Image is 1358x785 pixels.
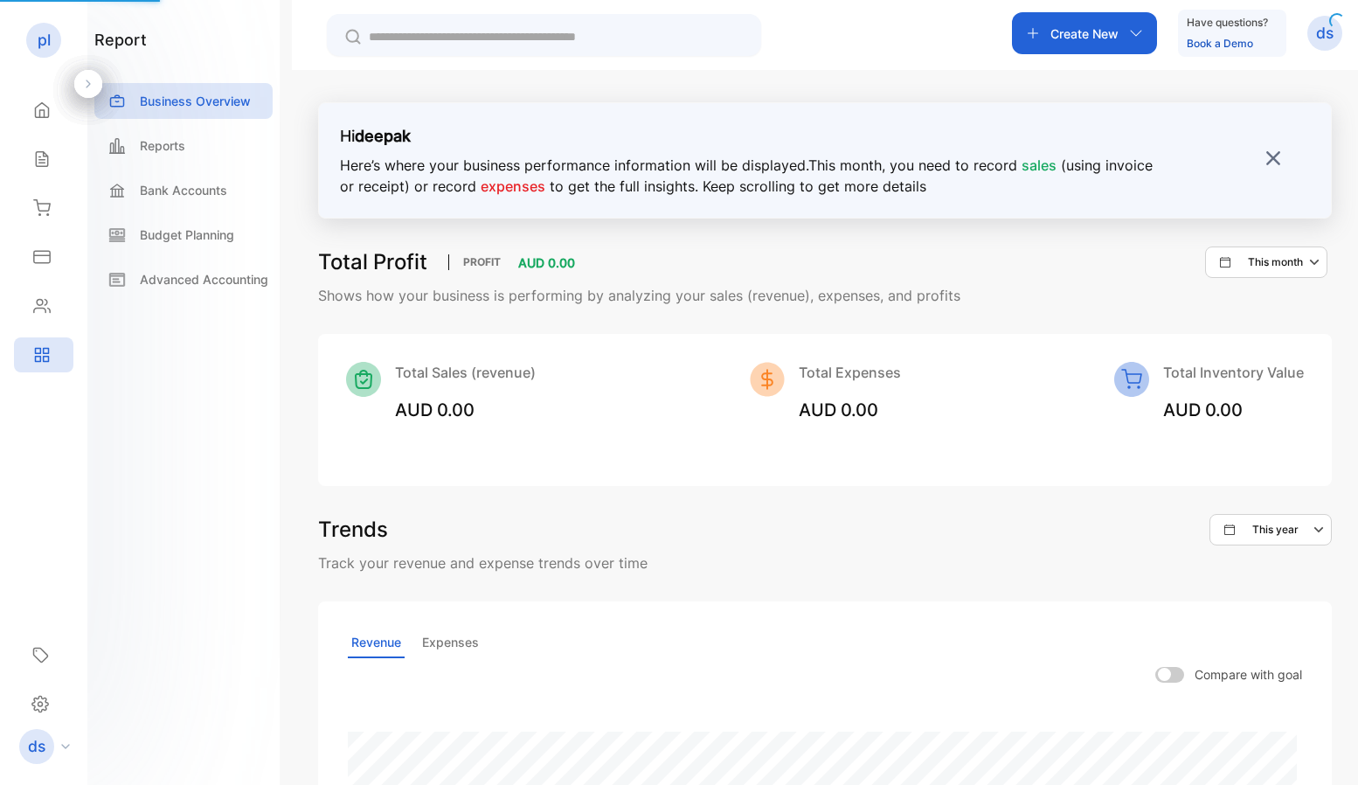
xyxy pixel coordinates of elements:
[346,362,381,397] img: Icon
[340,155,1163,197] p: Here’s where your business performance information will be displayed. This month , you need to re...
[1209,514,1332,545] button: This year
[419,628,482,658] p: Expenses
[38,29,51,52] p: pl
[355,127,411,145] strong: deepak
[1316,22,1334,45] p: ds
[140,92,251,110] p: Business Overview
[94,28,147,52] h1: report
[340,124,1181,148] p: Hi
[1307,12,1342,54] button: ds
[1163,399,1243,420] span: AUD 0.00
[799,362,901,383] p: Total Expenses
[94,83,273,119] a: Business Overview
[94,217,273,253] a: Budget Planning
[94,128,273,163] a: Reports
[1248,254,1303,270] p: This month
[395,362,536,383] p: Total Sales (revenue)
[318,247,427,278] h3: Total Profit
[750,362,785,397] img: Icon
[140,226,234,244] p: Budget Planning
[1264,149,1282,167] img: close
[799,399,878,420] span: AUD 0.00
[1187,37,1253,50] a: Book a Demo
[94,172,273,208] a: Bank Accounts
[348,628,405,658] p: Revenue
[318,514,388,545] h3: Trends
[94,261,273,297] a: Advanced Accounting
[318,552,1332,573] p: Track your revenue and expense trends over time
[140,181,227,199] p: Bank Accounts
[1252,522,1299,538] p: This year
[395,399,475,420] span: AUD 0.00
[481,177,545,195] span: expenses
[518,255,575,270] span: AUD 0.00
[1195,665,1302,684] p: Compare with goal
[1050,24,1119,43] p: Create New
[1187,14,1268,31] p: Have questions?
[1114,362,1149,397] img: Icon
[1163,362,1304,383] p: Total Inventory Value
[1012,12,1157,54] button: Create New
[318,285,1332,306] p: Shows how your business is performing by analyzing your sales (revenue), expenses, and profits
[28,735,45,758] p: ds
[140,270,268,288] p: Advanced Accounting
[1205,247,1327,278] button: This month
[1022,156,1057,174] span: sales
[140,136,185,155] p: Reports
[448,254,515,270] p: PROFIT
